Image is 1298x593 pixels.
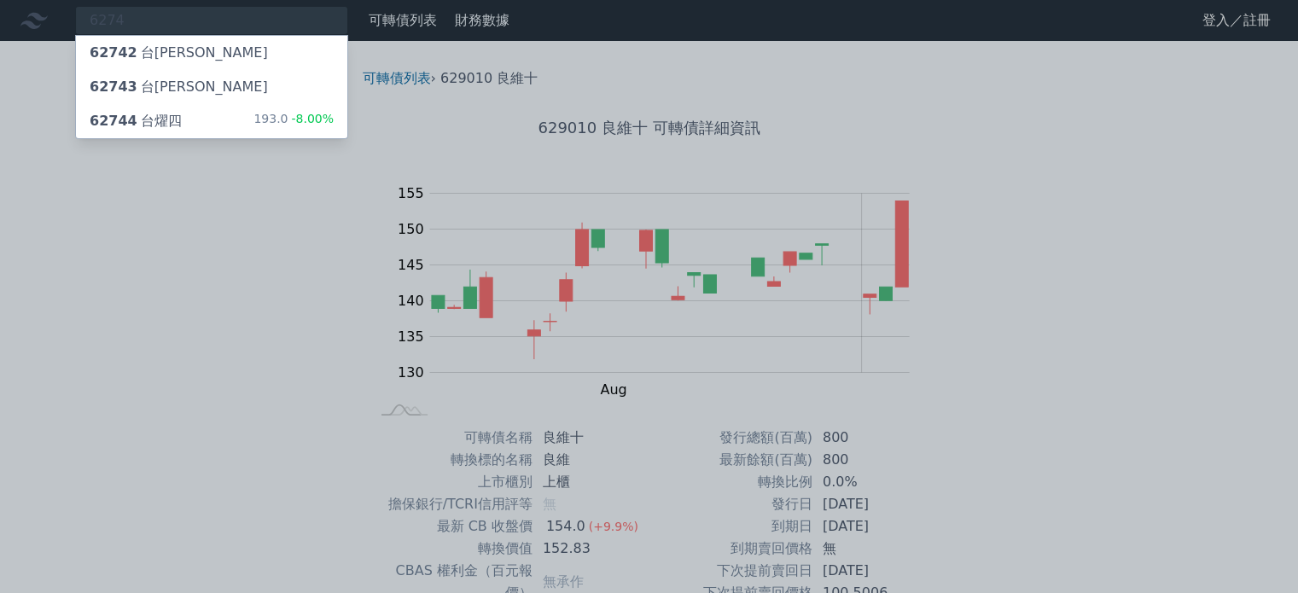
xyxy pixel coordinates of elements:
[90,77,268,97] div: 台[PERSON_NAME]
[253,111,334,131] div: 193.0
[90,111,182,131] div: 台燿四
[90,43,268,63] div: 台[PERSON_NAME]
[90,78,137,95] span: 62743
[76,104,347,138] a: 62744台燿四 193.0-8.00%
[76,36,347,70] a: 62742台[PERSON_NAME]
[90,113,137,129] span: 62744
[90,44,137,61] span: 62742
[76,70,347,104] a: 62743台[PERSON_NAME]
[288,112,334,125] span: -8.00%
